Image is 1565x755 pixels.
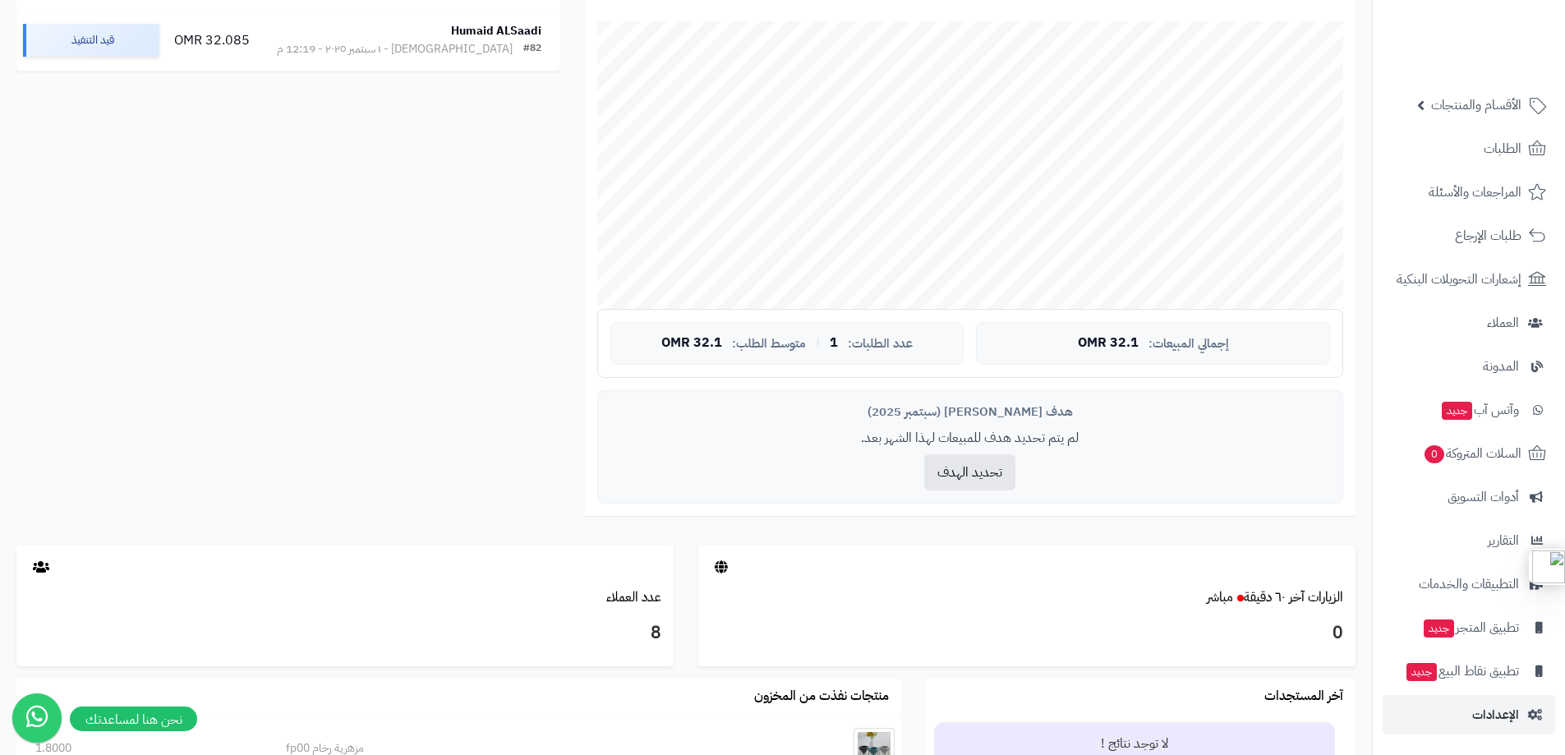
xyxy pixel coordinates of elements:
[1431,94,1521,117] span: الأقسام والمنتجات
[830,336,838,351] span: 1
[1264,689,1343,704] h3: آخر المستجدات
[1424,444,1445,464] span: 0
[1488,529,1519,552] span: التقارير
[23,24,159,57] div: قيد التنفيذ
[1383,564,1555,604] a: التطبيقات والخدمات
[1487,311,1519,334] span: العملاء
[1207,587,1233,607] small: مباشر
[1429,181,1521,204] span: المراجعات والأسئلة
[1383,477,1555,517] a: أدوات التسويق
[1483,355,1519,378] span: المدونة
[451,22,541,39] strong: Humaid ALSaadi
[1383,521,1555,560] a: التقارير
[1455,224,1521,247] span: طلبات الإرجاع
[1448,486,1519,509] span: أدوات التسويق
[1078,336,1139,351] span: 32.1 OMR
[29,619,661,647] h3: 8
[523,41,541,58] div: #82
[1383,216,1555,256] a: طلبات الإرجاع
[732,337,806,351] span: متوسط الطلب:
[606,587,661,607] a: عدد العملاء
[1422,616,1519,639] span: تطبيق المتجر
[1397,268,1521,291] span: إشعارات التحويلات البنكية
[1383,608,1555,647] a: تطبيق المتجرجديد
[711,619,1343,647] h3: 0
[1442,402,1472,420] span: جديد
[277,41,513,58] div: [DEMOGRAPHIC_DATA] - ١ سبتمبر ٢٠٢٥ - 12:19 م
[924,454,1015,490] button: تحديد الهدف
[1484,137,1521,160] span: الطلبات
[610,403,1330,421] div: هدف [PERSON_NAME] (سبتمبر 2025)
[1423,442,1521,465] span: السلات المتروكة
[848,337,913,351] span: عدد الطلبات:
[1383,695,1555,734] a: الإعدادات
[1383,129,1555,168] a: الطلبات
[1424,619,1454,638] span: جديد
[610,429,1330,448] p: لم يتم تحديد هدف للمبيعات لهذا الشهر بعد.
[1383,651,1555,691] a: تطبيق نقاط البيعجديد
[1472,703,1519,726] span: الإعدادات
[754,689,889,704] h3: منتجات نفذت من المخزون
[1207,587,1343,607] a: الزيارات آخر ٦٠ دقيقةمباشر
[1383,434,1555,473] a: السلات المتروكة0
[1405,660,1519,683] span: تطبيق نقاط البيع
[1406,663,1437,681] span: جديد
[1383,303,1555,343] a: العملاء
[1148,337,1229,351] span: إجمالي المبيعات:
[1383,390,1555,430] a: وآتس آبجديد
[1440,398,1519,421] span: وآتس آب
[1383,347,1555,386] a: المدونة
[816,337,820,349] span: |
[166,10,258,71] td: 32.085 OMR
[1419,573,1519,596] span: التطبيقات والخدمات
[661,336,722,351] span: 32.1 OMR
[1453,12,1549,47] img: logo-2.png
[1383,260,1555,299] a: إشعارات التحويلات البنكية
[1383,173,1555,212] a: المراجعات والأسئلة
